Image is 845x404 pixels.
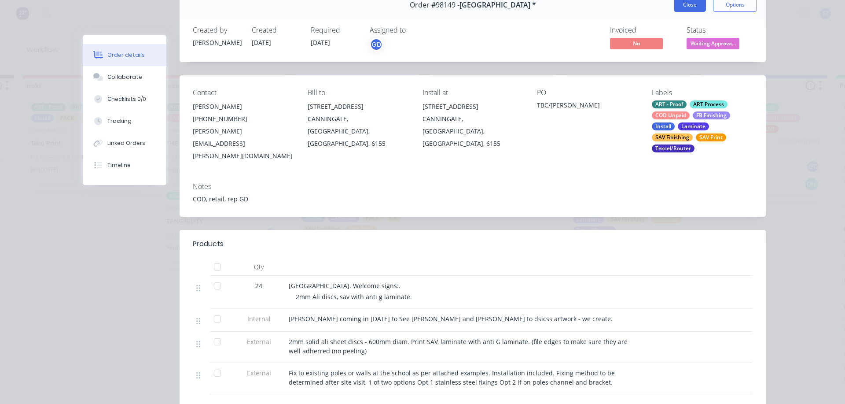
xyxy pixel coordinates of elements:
[690,100,727,108] div: ART Process
[236,314,282,323] span: Internal
[652,111,690,119] div: COD Unpaid
[687,38,739,49] span: Waiting Approva...
[83,132,166,154] button: Linked Orders
[652,145,694,152] div: Texcel/Router
[678,122,709,130] div: Laminate
[236,337,282,346] span: External
[193,26,241,34] div: Created by
[193,38,241,47] div: [PERSON_NAME]
[610,38,663,49] span: No
[693,111,730,119] div: FB Finishing
[370,38,383,51] button: GD
[652,89,753,97] div: Labels
[236,368,282,378] span: External
[193,100,294,162] div: [PERSON_NAME][PHONE_NUMBER][PERSON_NAME][EMAIL_ADDRESS][PERSON_NAME][DOMAIN_NAME]
[610,26,676,34] div: Invoiced
[459,1,536,9] span: [GEOGRAPHIC_DATA] *
[296,293,412,301] span: 2mm Ali discs, sav with anti g laminate.
[193,194,753,204] div: COD, retail, rep GD
[687,38,739,51] button: Waiting Approva...
[232,258,285,276] div: Qty
[107,95,146,103] div: Checklists 0/0
[193,113,294,125] div: [PHONE_NUMBER]
[422,113,523,150] div: CANNINGALE, [GEOGRAPHIC_DATA], [GEOGRAPHIC_DATA], 6155
[83,44,166,66] button: Order details
[193,239,224,249] div: Products
[422,89,523,97] div: Install at
[422,100,523,113] div: [STREET_ADDRESS]
[83,66,166,88] button: Collaborate
[289,369,617,386] span: Fix to existing poles or walls at the school as per attached examples. Installation included. Fix...
[107,161,131,169] div: Timeline
[652,133,693,141] div: SAV Finishing
[687,26,753,34] div: Status
[289,337,629,355] span: 2mm solid ali sheet discs - 600mm diam. Print SAV, laminate with anti G laminate. (file edges to ...
[252,38,271,47] span: [DATE]
[537,89,638,97] div: PO
[410,1,459,9] span: Order #98149 -
[193,100,294,113] div: [PERSON_NAME]
[83,88,166,110] button: Checklists 0/0
[252,26,300,34] div: Created
[696,133,726,141] div: SAV Print
[308,113,408,150] div: CANNINGALE, [GEOGRAPHIC_DATA], [GEOGRAPHIC_DATA], 6155
[193,89,294,97] div: Contact
[537,100,638,113] div: TBC/[PERSON_NAME]
[308,100,408,150] div: [STREET_ADDRESS]CANNINGALE, [GEOGRAPHIC_DATA], [GEOGRAPHIC_DATA], 6155
[107,73,142,81] div: Collaborate
[289,315,613,323] span: [PERSON_NAME] coming in [DATE] to See [PERSON_NAME] and [PERSON_NAME] to dsicss artwork - we create.
[193,182,753,191] div: Notes
[652,122,675,130] div: Install
[308,100,408,113] div: [STREET_ADDRESS]
[652,100,687,108] div: ART - Proof
[107,51,145,59] div: Order details
[311,38,330,47] span: [DATE]
[107,117,132,125] div: Tracking
[311,26,359,34] div: Required
[83,154,166,176] button: Timeline
[308,89,408,97] div: Bill to
[255,281,262,290] span: 24
[193,125,294,162] div: [PERSON_NAME][EMAIL_ADDRESS][PERSON_NAME][DOMAIN_NAME]
[107,139,145,147] div: Linked Orders
[83,110,166,132] button: Tracking
[370,26,458,34] div: Assigned to
[289,282,400,290] span: [GEOGRAPHIC_DATA]. Welcome signs:.
[422,100,523,150] div: [STREET_ADDRESS]CANNINGALE, [GEOGRAPHIC_DATA], [GEOGRAPHIC_DATA], 6155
